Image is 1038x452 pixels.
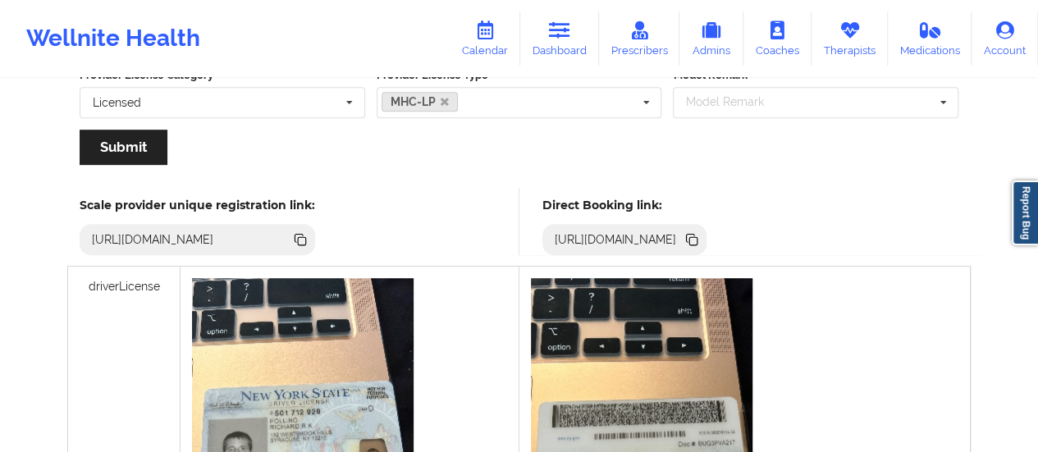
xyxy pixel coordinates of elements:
[520,11,599,66] a: Dashboard
[85,231,221,248] div: [URL][DOMAIN_NAME]
[1012,180,1038,245] a: Report Bug
[679,11,743,66] a: Admins
[93,97,141,108] div: Licensed
[80,198,315,212] h5: Scale provider unique registration link:
[80,130,167,165] button: Submit
[743,11,812,66] a: Coaches
[812,11,888,66] a: Therapists
[382,92,459,112] a: MHC-LP
[888,11,972,66] a: Medications
[548,231,684,248] div: [URL][DOMAIN_NAME]
[450,11,520,66] a: Calendar
[972,11,1038,66] a: Account
[681,93,787,112] div: Model Remark
[542,198,707,212] h5: Direct Booking link:
[599,11,680,66] a: Prescribers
